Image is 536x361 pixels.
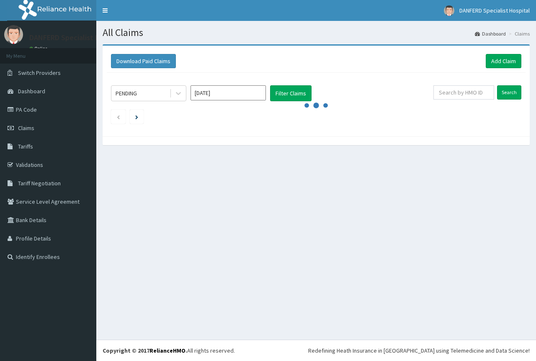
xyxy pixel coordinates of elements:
strong: Copyright © 2017 . [103,347,187,354]
a: Previous page [116,113,120,120]
input: Search [497,85,521,100]
div: PENDING [116,89,137,97]
li: Claims [507,30,530,37]
p: DANFERD Specialist Hospital [29,34,123,41]
span: Switch Providers [18,69,61,77]
footer: All rights reserved. [96,340,536,361]
span: DANFERD Specialist Hospital [459,7,530,14]
a: Next page [135,113,138,120]
a: Dashboard [475,30,506,37]
span: Claims [18,124,34,132]
h1: All Claims [103,27,530,38]
img: User Image [4,25,23,44]
div: Redefining Heath Insurance in [GEOGRAPHIC_DATA] using Telemedicine and Data Science! [308,346,530,355]
button: Download Paid Claims [111,54,176,68]
input: Select Month and Year [191,85,266,100]
span: Tariffs [18,143,33,150]
svg: audio-loading [304,93,329,118]
input: Search by HMO ID [433,85,494,100]
a: RelianceHMO [149,347,186,354]
a: Online [29,46,49,51]
span: Dashboard [18,87,45,95]
span: Tariff Negotiation [18,179,61,187]
button: Filter Claims [270,85,312,101]
a: Add Claim [486,54,521,68]
img: User Image [444,5,454,16]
